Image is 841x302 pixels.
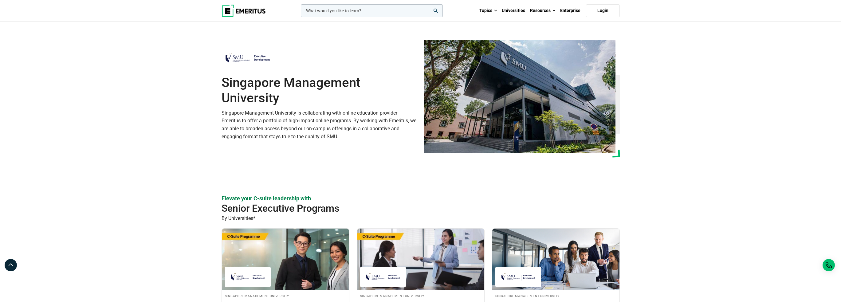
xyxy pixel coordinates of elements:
[357,229,484,290] img: Chief Financial Officer | Online Leadership Course
[222,229,349,290] img: Chief Executive Officer Programme | Online Leadership Course
[222,214,620,222] p: By Universities*
[301,4,443,17] input: woocommerce-product-search-field-0
[222,49,274,67] img: Singapore Management University
[222,202,580,214] h2: Senior Executive Programs
[498,270,538,284] img: Singapore Management University
[360,293,481,298] h4: Singapore Management University
[228,270,268,284] img: Singapore Management University
[495,293,616,298] h4: Singapore Management University
[363,270,403,284] img: Singapore Management University
[492,229,619,290] img: Venture Capital Private Equity (VCPE) Programme | Online Finance Course
[222,75,417,106] h1: Singapore Management University
[586,4,620,17] a: Login
[424,40,615,153] img: Singapore Management University
[222,109,417,140] p: Singapore Management University is collaborating with online education provider Emeritus to offer...
[222,194,620,202] p: Elevate your C-suite leadership with
[225,293,346,298] h4: Singapore Management University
